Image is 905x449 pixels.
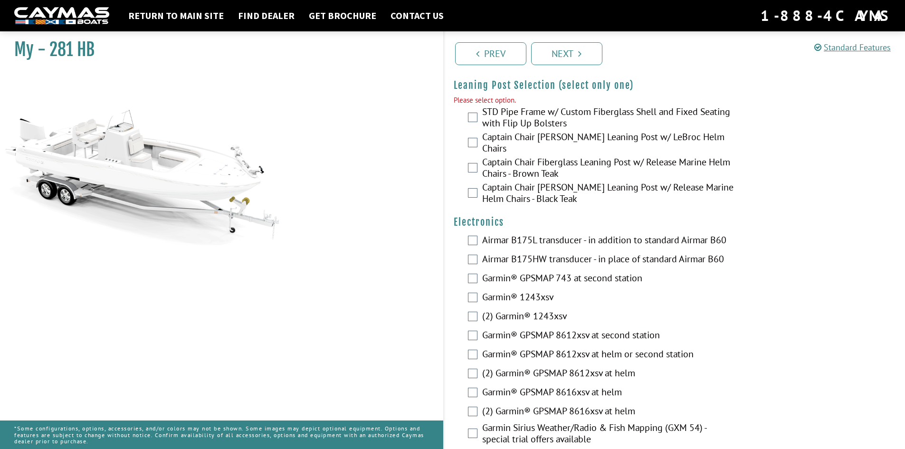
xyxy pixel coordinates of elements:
[482,329,736,343] label: Garmin® GPSMAP 8612xsv at second station
[482,386,736,400] label: Garmin® GPSMAP 8616xsv at helm
[124,10,229,22] a: Return to main site
[304,10,381,22] a: Get Brochure
[454,95,896,106] div: Please select option.
[482,405,736,419] label: (2) Garmin® GPSMAP 8616xsv at helm
[455,42,526,65] a: Prev
[482,106,736,131] label: STD Pipe Frame w/ Custom Fiberglass Shell and Fixed Seating with Flip Up Bolsters
[482,156,736,182] label: Captain Chair Fiberglass Leaning Post w/ Release Marine Helm Chairs - Brown Teak
[454,79,896,91] h4: Leaning Post Selection (select only one)
[761,5,891,26] div: 1-888-4CAYMAS
[482,367,736,381] label: (2) Garmin® GPSMAP 8612xsv at helm
[14,420,429,449] p: *Some configurations, options, accessories, and/or colors may not be shown. Some images may depic...
[386,10,448,22] a: Contact Us
[531,42,602,65] a: Next
[454,216,896,228] h4: Electronics
[233,10,299,22] a: Find Dealer
[482,422,736,447] label: Garmin Sirius Weather/Radio & Fish Mapping (GXM 54) - special trial offers available
[814,42,891,53] a: Standard Features
[14,7,109,25] img: white-logo-c9c8dbefe5ff5ceceb0f0178aa75bf4bb51f6bca0971e226c86eb53dfe498488.png
[482,182,736,207] label: Captain Chair [PERSON_NAME] Leaning Post w/ Release Marine Helm Chairs - Black Teak
[14,39,419,60] h1: My - 281 HB
[482,272,736,286] label: Garmin® GPSMAP 743 at second station
[482,253,736,267] label: Airmar B175HW transducer - in place of standard Airmar B60
[482,291,736,305] label: Garmin® 1243xsv
[482,131,736,156] label: Captain Chair [PERSON_NAME] Leaning Post w/ LeBroc Helm Chairs
[482,348,736,362] label: Garmin® GPSMAP 8612xsv at helm or second station
[482,310,736,324] label: (2) Garmin® 1243xsv
[482,234,736,248] label: Airmar B175L transducer - in addition to standard Airmar B60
